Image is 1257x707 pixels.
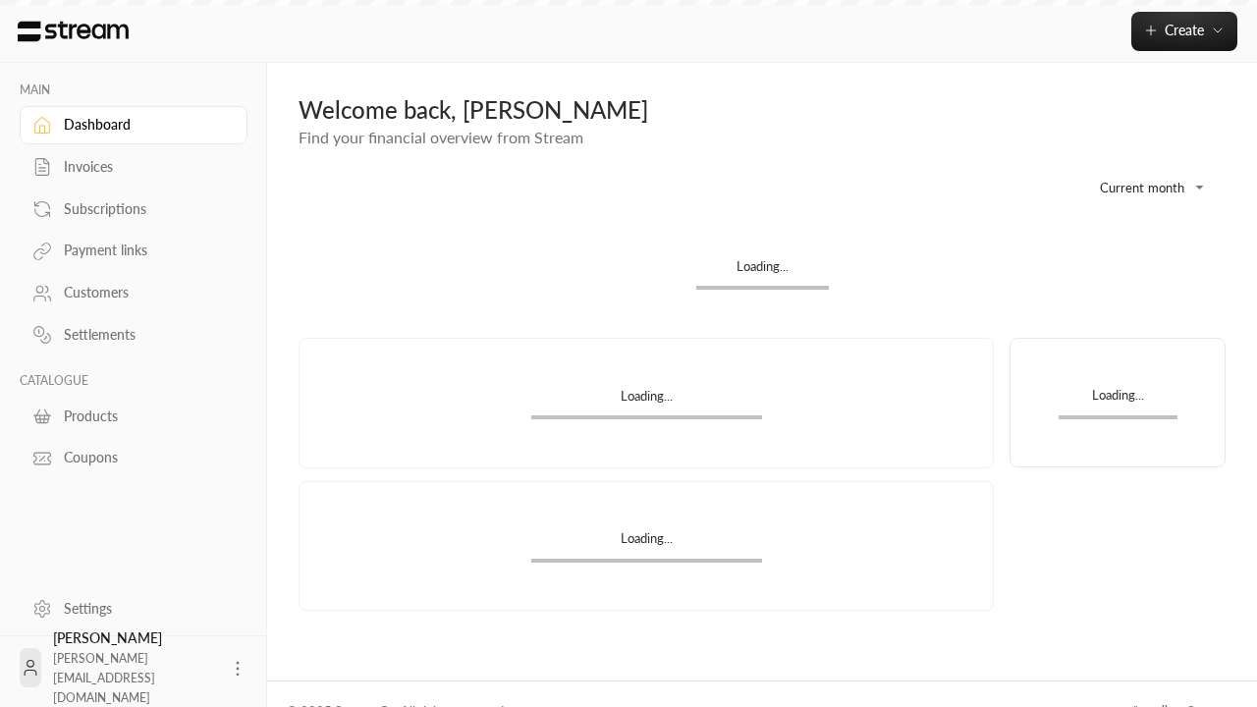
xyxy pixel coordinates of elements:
span: Find your financial overview from Stream [299,128,583,146]
img: Logo [16,21,131,42]
a: Invoices [20,148,247,187]
div: Loading... [1059,386,1177,414]
a: Subscriptions [20,190,247,228]
p: MAIN [20,82,247,98]
a: Settings [20,589,247,627]
a: Payment links [20,232,247,270]
div: Loading... [696,257,829,286]
span: [PERSON_NAME][EMAIL_ADDRESS][DOMAIN_NAME] [53,651,155,705]
p: CATALOGUE [20,373,247,389]
a: Products [20,397,247,435]
div: Invoices [64,157,223,177]
div: Products [64,407,223,426]
button: Create [1131,12,1237,51]
div: Customers [64,283,223,302]
a: Customers [20,274,247,312]
a: Dashboard [20,106,247,144]
div: Welcome back, [PERSON_NAME] [299,94,1226,126]
span: Create [1165,22,1204,38]
div: [PERSON_NAME] [53,628,216,707]
div: Current month [1068,162,1216,213]
div: Settings [64,599,223,619]
div: Payment links [64,241,223,260]
div: Subscriptions [64,199,223,219]
div: Coupons [64,448,223,467]
a: Settlements [20,316,247,354]
div: Dashboard [64,115,223,135]
div: Loading... [531,529,762,558]
div: Settlements [64,325,223,345]
div: Loading... [531,387,762,415]
a: Coupons [20,439,247,477]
